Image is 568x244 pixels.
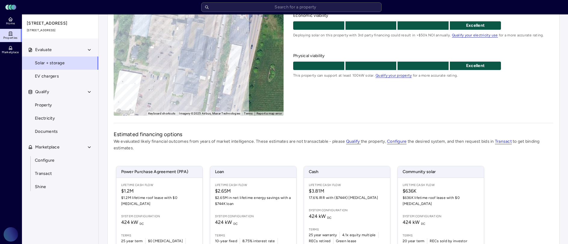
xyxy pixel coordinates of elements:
[35,184,46,190] span: Shine
[2,50,19,54] span: Marketplace
[327,216,332,220] sub: DC
[121,214,198,219] span: System configuration
[35,47,52,53] span: Evaluate
[22,141,99,154] button: Marketplace
[121,219,144,225] span: 424 kW
[116,166,202,178] span: Power Purchase Agreement (PPA)
[403,233,479,238] span: Terms
[35,102,52,108] span: Property
[215,188,291,195] span: $2.65M
[398,166,484,178] span: Community solar
[450,22,501,29] p: Excellent
[403,214,479,219] span: System configuration
[244,112,253,115] a: Terms (opens in new tab)
[376,73,412,78] a: Qualify your property
[121,188,198,195] span: $1.2M
[114,138,553,151] p: We evaluated likely financial outcomes from years of market intelligence. These estimates are not...
[452,33,498,38] span: Qualify your electricity use
[293,72,553,78] span: This property can support at least 100kW solar. for a more accurate rating.
[233,222,238,226] sub: DC
[309,213,332,219] span: 424 kW
[35,73,59,80] span: EV chargers
[215,195,291,207] span: $2.65M in net lifetime energy savings with a $744K loan
[403,238,425,244] span: 20 year term
[201,2,382,12] input: Search for a property
[22,112,99,125] a: Electricity
[304,166,390,178] span: Cash
[22,180,99,194] a: Shine
[35,144,60,151] span: Marketplace
[35,89,49,95] span: Qualify
[22,99,99,112] a: Property
[450,63,501,69] p: Excellent
[309,188,385,195] span: $3.81M
[452,33,498,37] a: Qualify your electricity use
[121,233,198,238] span: Terms
[27,28,94,33] span: [STREET_ADDRESS]
[215,214,291,219] span: System configuration
[35,60,65,66] span: Solar + storage
[387,139,407,144] a: Configure
[121,183,198,188] span: Lifetime Cash Flow
[293,53,553,59] span: Physical viability
[215,238,237,244] span: 10-year fixed
[121,238,143,244] span: 25 year term
[35,128,58,135] span: Documents
[403,219,425,225] span: 424 kW
[293,32,553,38] span: Deploying solar on this property with 3rd party financing could result in >$50k NOI annually. for...
[346,139,361,144] a: Qualify
[293,12,553,19] span: Economic viability
[179,112,240,115] span: Imagery ©2025 Airbus, Maxar Technologies
[35,115,55,122] span: Electricity
[309,183,385,188] span: Lifetime Cash Flow
[309,238,331,244] span: RECs retired
[115,108,135,116] a: Open this area in Google Maps (opens a new window)
[22,70,99,83] a: EV chargers
[403,183,479,188] span: Lifetime Cash Flow
[215,233,291,238] span: Terms
[336,238,357,244] span: Green lease
[35,170,52,177] span: Transact
[242,238,275,244] span: 8.75% interest rate
[403,195,479,207] span: $636K lifetime roof lease with $0 [MEDICAL_DATA]
[6,22,15,25] span: Home
[342,232,376,238] span: 4.1x equity multiple
[309,232,337,238] span: 25 year warranty
[421,222,425,226] sub: DC
[148,111,176,116] button: Keyboard shortcuts
[215,183,291,188] span: Lifetime Cash Flow
[22,125,99,138] a: Documents
[27,20,94,27] span: [STREET_ADDRESS]
[22,154,99,167] a: Configure
[22,85,99,99] button: Qualify
[22,43,99,56] button: Evaluate
[430,238,467,244] span: RECs sold by investor
[115,108,135,116] img: Google
[403,188,479,195] span: $636K
[121,195,198,207] span: $1.2M lifetime roof lease with $0 [MEDICAL_DATA]
[309,208,385,213] span: System configuration
[148,238,183,244] span: $0 [MEDICAL_DATA]
[35,157,54,164] span: Configure
[140,222,144,226] sub: DC
[215,219,238,225] span: 424 kW
[22,167,99,180] a: Transact
[309,227,385,232] span: Terms
[3,36,18,40] span: Properties
[495,139,512,144] a: Transact
[114,130,553,138] h2: Estimated financing options
[210,166,296,178] span: Loan
[22,56,99,70] a: Solar + storage
[309,195,385,201] span: 17.6% IRR with ($744K) [MEDICAL_DATA]
[256,112,282,115] a: Report a map error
